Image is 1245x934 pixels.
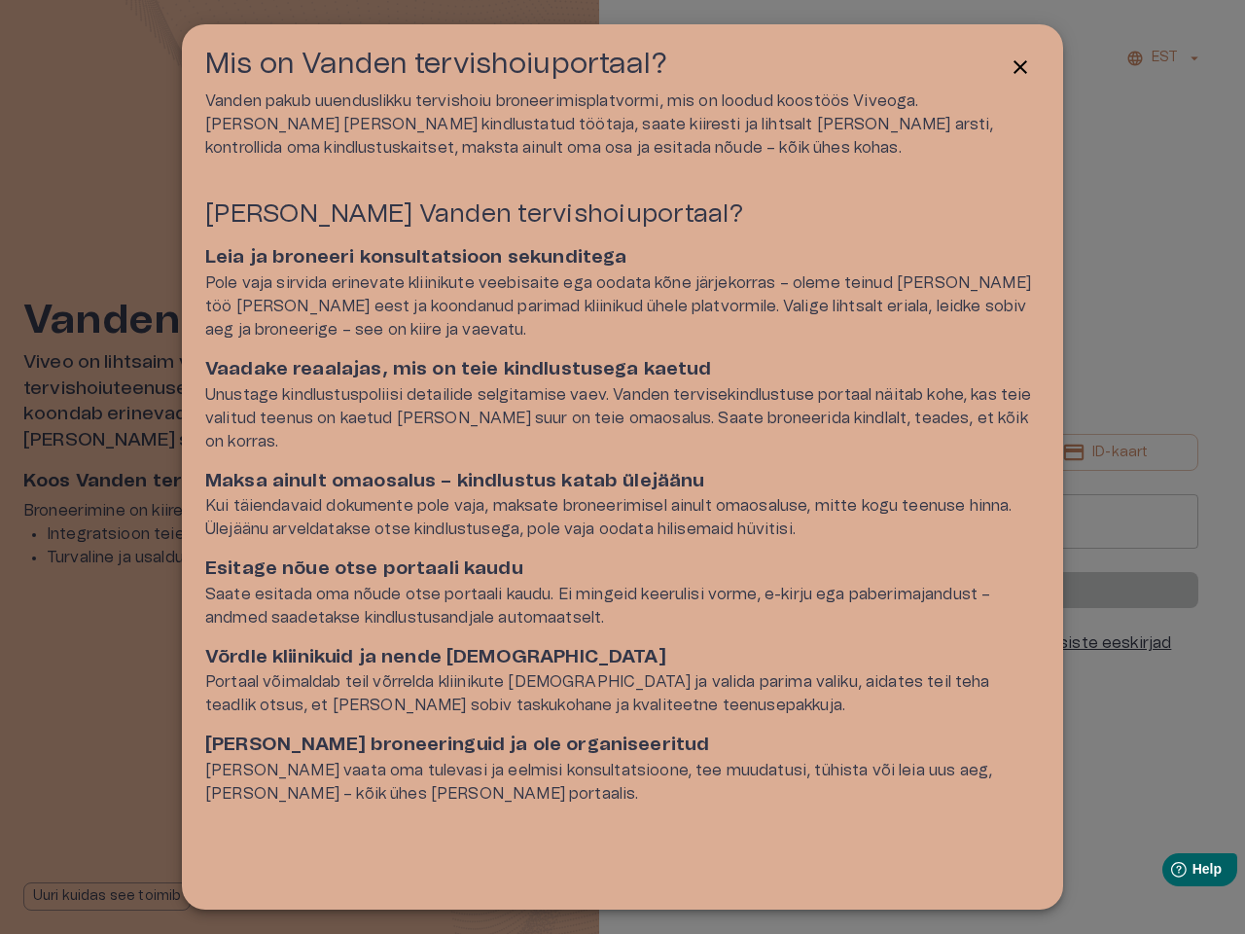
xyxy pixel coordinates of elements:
p: Pole vaja sirvida erinevate kliinikute veebisaite ega oodata kõne järjekorras – oleme teinud [PER... [205,271,1040,341]
p: Vanden pakub uuenduslikku tervishoiu broneerimisplatvormi, mis on loodud koostöös Viveoga. [PERSO... [205,90,1040,160]
p: Kui täiendavaid dokumente pole vaja, maksate broneerimisel ainult omaosaluse, mitte kogu teenuse ... [205,494,1040,541]
h6: [PERSON_NAME] broneeringuid ja ole organiseeritud [205,733,1040,759]
h6: Vaadake reaalajas, mis on teie kindlustusega kaetud [205,357,1040,383]
p: Unustage kindlustuspoliisi detailide selgitamise vaev. Vanden tervisekindlustuse portaal näitab k... [205,383,1040,453]
h6: Leia ja broneeri konsultatsioon sekunditega [205,245,1040,271]
h6: Maksa ainult omaosalus – kindlustus katab ülejäänu [205,469,1040,495]
h6: Võrdle kliinikuid ja nende [DEMOGRAPHIC_DATA] [205,645,1040,671]
h3: Mis on Vanden tervishoiuportaal? [205,48,667,82]
p: [PERSON_NAME] vaata oma tulevasi ja eelmisi konsultatsioone, tee muudatusi, tühista või leia uus ... [205,759,1040,806]
iframe: Help widget launcher [1093,845,1245,900]
p: Portaal võimaldab teil võrrelda kliinikute [DEMOGRAPHIC_DATA] ja valida parima valiku, aidates te... [205,670,1040,717]
h4: [PERSON_NAME] Vanden tervishoiuportaal? [205,198,1040,230]
span: close [1009,55,1032,79]
button: Close information modal [1001,48,1040,87]
p: Saate esitada oma nõude otse portaali kaudu. Ei mingeid keerulisi vorme, e-kirju ega paberimajand... [205,583,1040,629]
h6: Esitage nõue otse portaali kaudu [205,557,1040,583]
